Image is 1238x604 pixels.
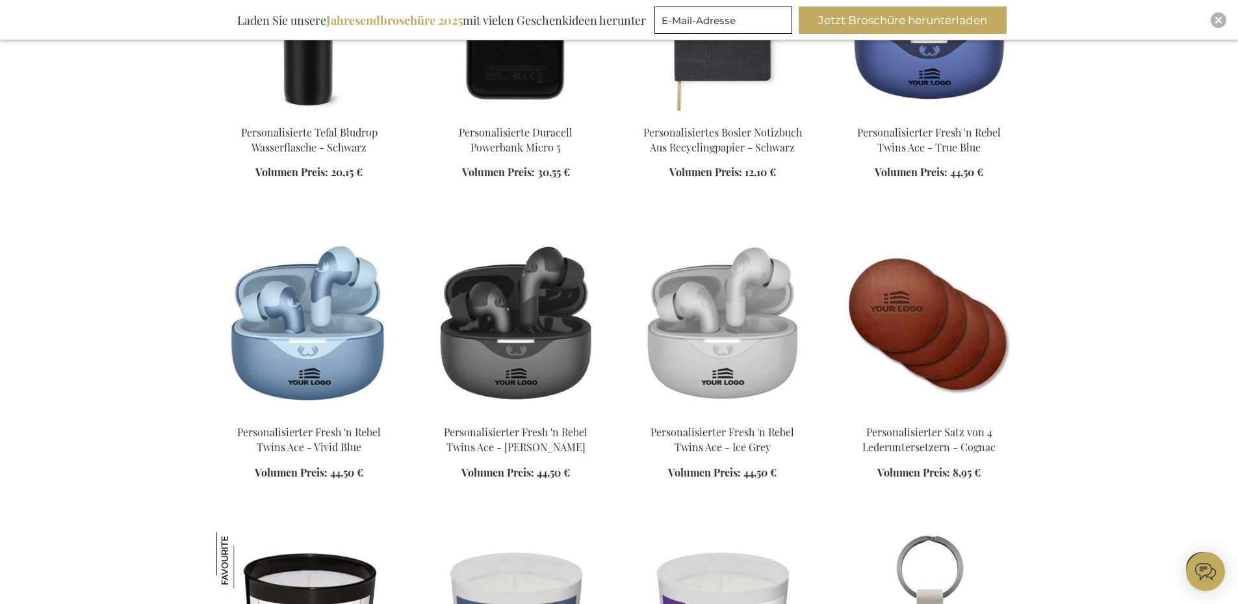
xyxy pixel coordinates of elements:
a: Personalisierter Fresh 'n Rebel Twins Ace - True Blue [857,125,1001,154]
img: Personalised Fresh 'n Rebel Twins Ace - Ice Grey [630,232,816,414]
a: Personalised Fresh 'n Rebel Twins Ace - Storm Grey [423,409,609,421]
a: Personalised Duracell Powerbank Micro 5 [423,109,609,122]
a: Personalisierter Satz von 4 Lederuntersetzern - Cognac [836,409,1022,421]
button: Jetzt Broschüre herunterladen [799,7,1007,34]
span: Volumen Preis: [877,466,950,479]
span: Volumen Preis: [462,165,535,179]
span: 44,50 € [743,466,777,479]
a: Volumen Preis: 12,10 € [669,165,776,180]
span: 12,10 € [745,165,776,179]
a: Volumen Preis: 8,95 € [877,466,981,480]
a: Personalised Bosler Recycled Paper Notebook - Black [630,109,816,122]
a: Volumen Preis: 44,50 € [461,466,570,480]
a: Personalisierter Fresh 'n Rebel Twins Ace - Vivid Blue [237,425,381,454]
span: Volumen Preis: [461,466,534,479]
div: Close [1211,12,1226,28]
a: Personalisierter Satz von 4 Lederuntersetzern - Cognac [862,425,996,454]
img: Close [1215,16,1222,24]
a: Personalisiertes Bosler Notizbuch Aus Recyclingpapier - Schwarz [643,125,802,154]
b: Jahresendbroschüre 2025 [326,12,463,28]
span: Volumen Preis: [668,466,741,479]
img: Personalised Fresh 'n Rebel Twins Ace - Vivid Blue [216,232,402,414]
a: Volumen Preis: 44,50 € [255,466,363,480]
a: Volumen Preis: 44,50 € [875,165,983,180]
span: Volumen Preis: [255,165,328,179]
img: Personalised Fresh 'n Rebel Twins Ace - Storm Grey [423,232,609,414]
span: 44,50 € [537,466,570,479]
div: Laden Sie unsere mit vielen Geschenkideen herunter [231,7,652,34]
a: Volumen Preis: 44,50 € [668,466,777,480]
a: Personalised Fresh 'n Rebel Twins Ace - Vivid Blue [216,409,402,421]
a: Personalisierter Fresh 'n Rebel Twins Ace - [PERSON_NAME] [444,425,587,454]
a: Personalised Tefal Bludrop Water Bottle - Black [216,109,402,122]
a: Personalisierter Fresh 'n Rebel Twins Ace - Ice Grey [651,425,794,454]
input: E-Mail-Adresse [654,7,792,34]
a: Personalised Fresh 'n Rebel Twins Ace - True Blue [836,109,1022,122]
img: Personalisierter Satz von 4 Lederuntersetzern - Cognac [836,232,1022,414]
span: 8,95 € [953,466,981,479]
span: Volumen Preis: [669,165,742,179]
form: marketing offers and promotions [654,7,796,38]
span: 20,15 € [331,165,363,179]
span: Volumen Preis: [875,165,948,179]
img: Personalisierte Duftkerze - Schwarz Matt [216,532,272,588]
span: 44,50 € [330,466,363,479]
a: Personalisierte Duracell Powerbank Micro 5 [459,125,573,154]
span: 30,55 € [537,165,570,179]
span: 44,50 € [950,165,983,179]
a: Volumen Preis: 20,15 € [255,165,363,180]
iframe: belco-activator-frame [1186,552,1225,591]
a: Personalisierte Tefal Bludrop Wasserflasche - Schwarz [241,125,378,154]
span: Volumen Preis: [255,466,328,479]
a: Personalised Fresh 'n Rebel Twins Ace - Ice Grey [630,409,816,421]
a: Volumen Preis: 30,55 € [462,165,570,180]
